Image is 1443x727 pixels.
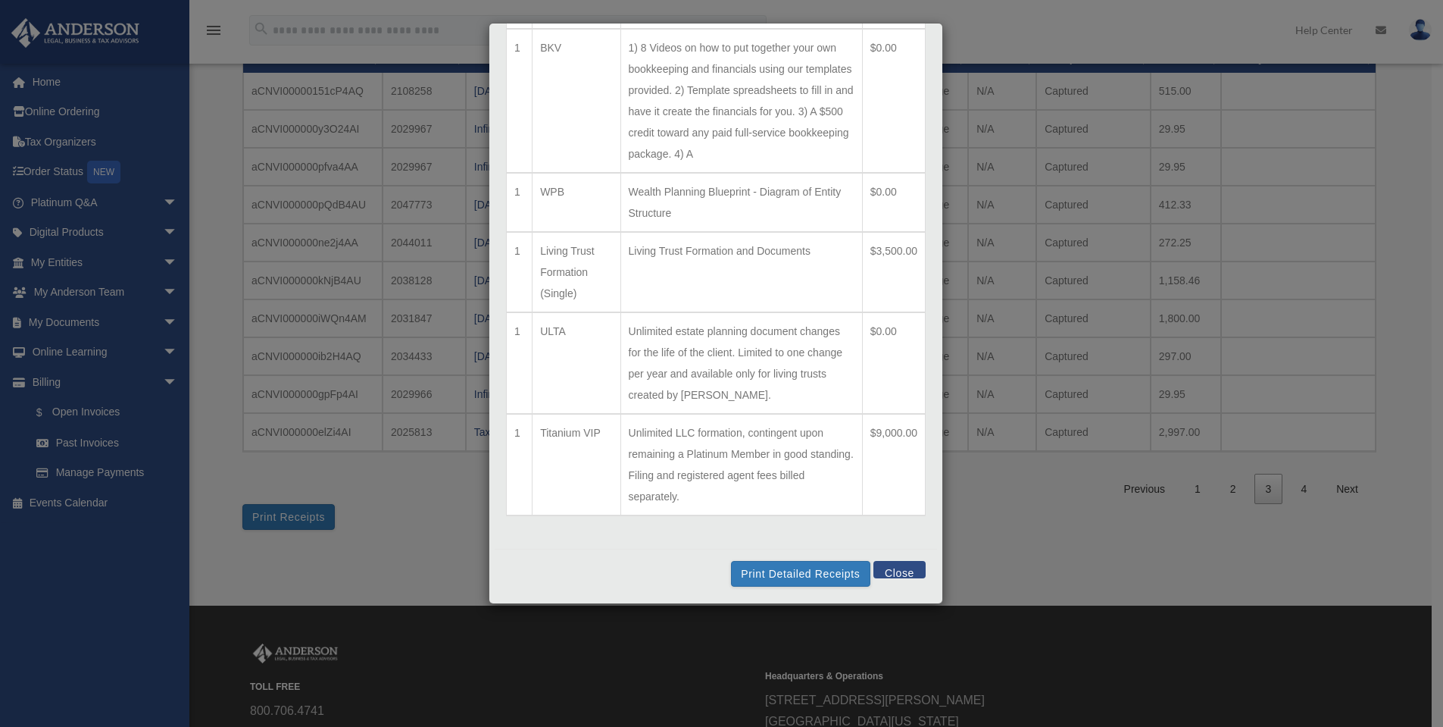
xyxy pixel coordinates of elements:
button: Close [873,561,926,578]
td: BKV [533,29,620,173]
td: Unlimited LLC formation, contingent upon remaining a Platinum Member in good standing. Filing and... [620,414,862,515]
button: Print Detailed Receipts [731,561,870,587]
td: $0.00 [862,29,925,173]
td: Living Trust Formation (Single) [533,232,620,312]
td: ULTA [533,312,620,414]
td: $0.00 [862,312,925,414]
td: 1 [507,414,533,515]
td: $9,000.00 [862,414,925,515]
td: 1 [507,29,533,173]
td: Wealth Planning Blueprint - Diagram of Entity Structure [620,173,862,232]
td: WPB [533,173,620,232]
td: Titanium VIP [533,414,620,515]
td: 1 [507,232,533,312]
td: 1) 8 Videos on how to put together your own bookkeeping and financials using our templates provid... [620,29,862,173]
td: $3,500.00 [862,232,925,312]
td: Unlimited estate planning document changes for the life of the client. Limited to one change per ... [620,312,862,414]
td: $0.00 [862,173,925,232]
td: 1 [507,173,533,232]
td: 1 [507,312,533,414]
td: Living Trust Formation and Documents [620,232,862,312]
